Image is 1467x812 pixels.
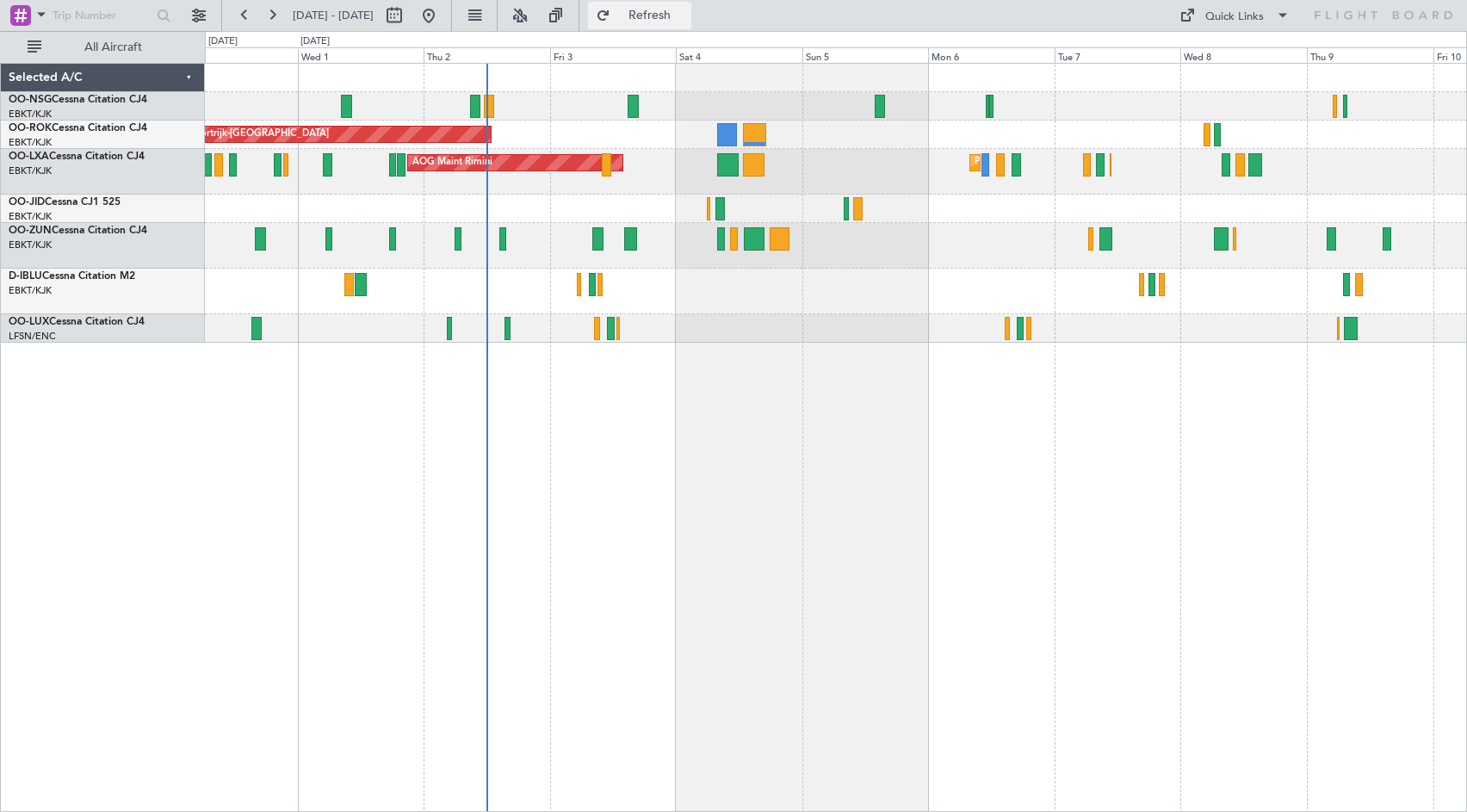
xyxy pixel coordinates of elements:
[1171,2,1298,29] button: Quick Links
[300,34,330,49] div: [DATE]
[9,197,45,208] span: OO-JID
[45,41,182,53] span: All Aircraft
[9,226,52,236] span: OO-ZUN
[9,226,147,236] a: OO-ZUNCessna Citation CJ4
[1055,47,1181,63] div: Tue 7
[19,34,187,61] button: All Aircraft
[614,9,686,22] span: Refresh
[9,136,52,149] a: EBKT/KJK
[424,47,550,63] div: Thu 2
[9,330,56,343] a: LFSN/ENC
[9,123,52,133] span: OO-ROK
[298,47,424,63] div: Wed 1
[9,239,52,251] a: EBKT/KJK
[9,317,49,327] span: OO-LUX
[53,3,152,28] input: Trip Number
[9,152,49,162] span: OO-LXA
[9,271,135,282] a: D-IBLUCessna Citation M2
[9,95,52,105] span: OO-NSG
[9,108,52,121] a: EBKT/KJK
[9,164,52,177] a: EBKT/KJK
[975,150,1175,176] div: Planned Maint Kortrijk-[GEOGRAPHIC_DATA]
[9,123,147,133] a: OO-ROKCessna Citation CJ4
[293,8,374,23] span: [DATE] - [DATE]
[208,34,238,49] div: [DATE]
[1180,47,1307,63] div: Wed 8
[676,47,802,63] div: Sat 4
[550,47,677,63] div: Fri 3
[9,284,52,297] a: EBKT/KJK
[9,271,42,282] span: D-IBLU
[802,47,929,63] div: Sun 5
[9,95,147,105] a: OO-NSGCessna Citation CJ4
[9,197,121,208] a: OO-JIDCessna CJ1 525
[171,47,298,63] div: Tue 30
[9,152,145,162] a: OO-LXACessna Citation CJ4
[9,317,145,327] a: OO-LUXCessna Citation CJ4
[1205,9,1264,26] div: Quick Links
[928,47,1055,63] div: Mon 6
[9,210,52,223] a: EBKT/KJK
[1307,47,1433,63] div: Thu 9
[141,121,329,147] div: AOG Maint Kortrijk-[GEOGRAPHIC_DATA]
[412,150,492,176] div: AOG Maint Rimini
[588,2,691,29] button: Refresh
